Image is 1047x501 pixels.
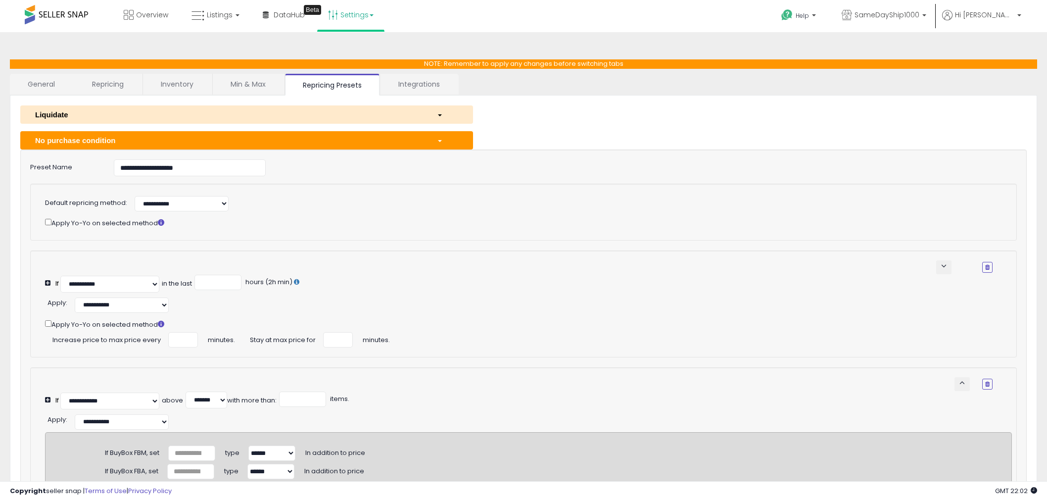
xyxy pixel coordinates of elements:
[954,377,970,391] button: keyboard_arrow_up
[305,445,365,457] span: In addition to price
[250,332,316,345] span: Stay at max price for
[74,74,142,95] a: Repricing
[855,10,919,20] span: SameDayShip1000
[781,9,793,21] i: Get Help
[23,159,106,172] label: Preset Name
[162,396,183,405] div: above
[45,199,127,208] label: Default repricing method:
[28,109,429,120] div: Liquidate
[128,486,172,496] a: Privacy Policy
[773,1,826,32] a: Help
[207,10,233,20] span: Listings
[136,10,168,20] span: Overview
[28,135,429,146] div: No purchase condition
[45,318,1012,330] div: Apply Yo-Yo on selected method
[381,74,458,95] a: Integrations
[995,486,1037,496] span: 2025-08-11 22:02 GMT
[942,10,1021,32] a: Hi [PERSON_NAME]
[213,74,284,95] a: Min & Max
[224,463,238,476] span: type
[10,74,73,95] a: General
[52,332,161,345] span: Increase price to max price every
[20,131,473,150] button: No purchase condition
[20,105,473,124] button: Liquidate
[45,217,993,228] div: Apply Yo-Yo on selected method
[274,10,305,20] span: DataHub
[48,298,66,307] span: Apply
[329,394,349,403] span: items.
[48,295,67,308] div: :
[985,264,990,270] i: Remove Condition
[363,332,390,345] span: minutes.
[10,486,46,496] strong: Copyright
[227,396,277,405] div: with more than:
[208,332,235,345] span: minutes.
[304,463,364,476] span: In addition to price
[985,381,990,387] i: Remove Condition
[162,279,192,289] div: in the last
[105,445,159,458] div: If BuyBox FBM, set
[304,5,321,15] div: Tooltip anchor
[48,412,67,425] div: :
[48,415,66,424] span: Apply
[955,10,1014,20] span: Hi [PERSON_NAME]
[10,487,172,496] div: seller snap | |
[105,463,158,476] div: If BuyBox FBA, set
[225,445,239,457] span: type
[10,59,1037,69] p: NOTE: Remember to apply any changes before switching tabs
[796,11,809,20] span: Help
[957,378,967,388] span: keyboard_arrow_up
[85,486,127,496] a: Terms of Use
[285,74,380,96] a: Repricing Presets
[244,277,292,287] span: hours (2h min)
[143,74,211,95] a: Inventory
[939,261,949,271] span: keyboard_arrow_down
[936,260,952,274] button: keyboard_arrow_down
